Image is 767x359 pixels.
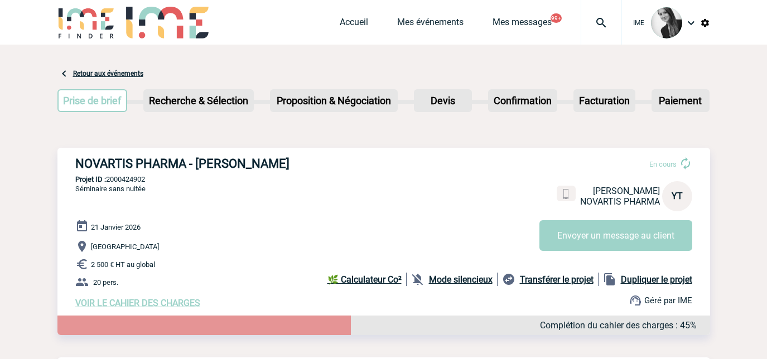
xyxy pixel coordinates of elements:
a: Retour aux événements [73,70,143,77]
a: VOIR LE CAHIER DES CHARGES [75,298,200,308]
a: Mes messages [493,17,552,32]
span: 2 500 € HT au global [91,260,155,269]
a: Accueil [340,17,368,32]
img: IME-Finder [57,7,115,38]
p: Confirmation [489,90,556,111]
h3: NOVARTIS PHARMA - [PERSON_NAME] [75,157,410,171]
b: Transférer le projet [520,274,594,285]
p: Proposition & Négociation [271,90,397,111]
button: 99+ [551,13,562,23]
span: [PERSON_NAME] [593,186,660,196]
p: Facturation [575,90,634,111]
span: Séminaire sans nuitée [75,185,146,193]
span: 21 Janvier 2026 [91,223,141,231]
b: Dupliquer le projet [621,274,692,285]
b: 🌿 Calculateur Co² [327,274,402,285]
p: Recherche & Sélection [144,90,253,111]
b: Projet ID : [75,175,106,183]
img: 101050-0.jpg [651,7,682,38]
span: [GEOGRAPHIC_DATA] [91,242,159,251]
img: file_copy-black-24dp.png [603,273,616,286]
p: 2000424902 [57,175,710,183]
a: 🌿 Calculateur Co² [327,273,407,286]
img: support.png [629,294,642,307]
b: Mode silencieux [429,274,493,285]
p: Prise de brief [59,90,127,111]
button: Envoyer un message au client [539,220,692,251]
span: NOVARTIS PHARMA [580,196,660,207]
p: Paiement [653,90,708,111]
span: En cours [649,160,677,168]
span: IME [633,19,644,27]
span: Géré par IME [644,295,692,305]
span: YT [672,191,683,201]
a: Mes événements [397,17,464,32]
span: 20 pers. [93,278,118,287]
p: Devis [415,90,471,111]
img: portable.png [561,189,571,199]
